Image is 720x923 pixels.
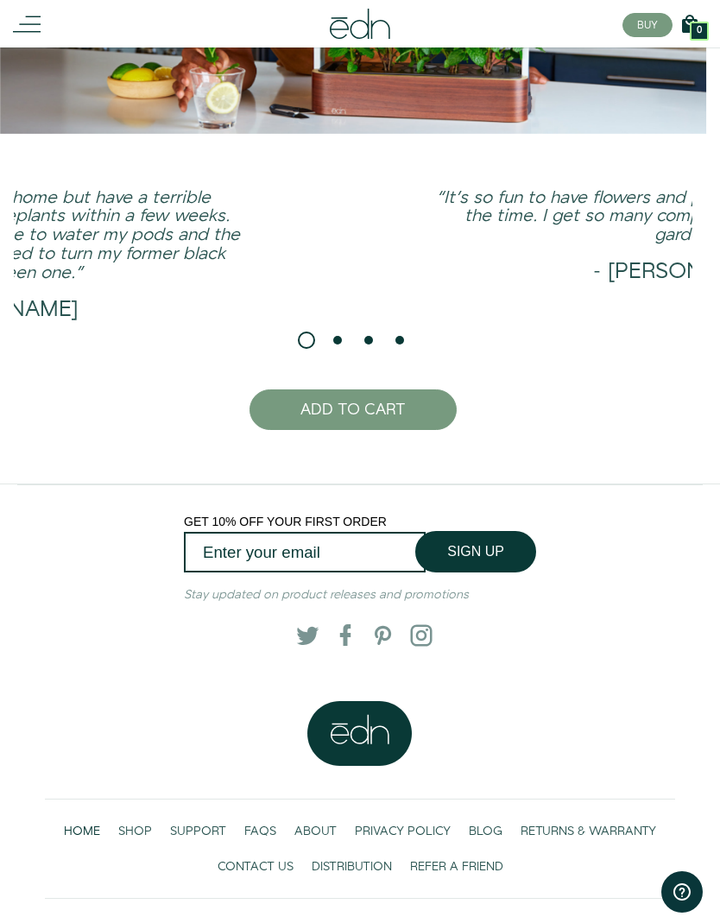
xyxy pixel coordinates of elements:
[391,332,408,349] li: Page dot 4
[460,813,512,849] a: BLOG
[415,531,536,572] button: SIGN UP
[298,332,315,349] li: Page dot 1
[697,26,702,35] span: 0
[469,823,502,840] span: BLOG
[170,823,226,840] span: SUPPORT
[360,332,377,349] li: Page dot 3
[302,849,401,884] a: DISTRIBUTION
[236,813,286,849] a: FAQS
[184,586,469,604] em: Stay updated on product releases and promotions
[249,389,457,431] button: ADD TO CART
[208,849,302,884] a: CONTACT US
[622,13,673,37] button: BUY
[329,332,346,349] li: Page dot 2
[218,858,294,876] span: CONTACT US
[244,823,276,840] span: FAQS
[321,465,386,484] button: Click here
[521,823,656,840] span: RETURNS & WARRANTY
[401,849,512,884] a: REFER A FRIEND
[512,813,666,849] a: RETURNS & WARRANTY
[346,813,460,849] a: PRIVACY POLICY
[110,813,161,849] a: SHOP
[55,813,110,849] a: HOME
[64,823,100,840] span: HOME
[184,532,426,572] input: Enter your email
[286,813,346,849] a: ABOUT
[355,823,451,840] span: PRIVACY POLICY
[410,858,503,876] span: REFER A FRIEND
[161,813,236,849] a: SUPPORT
[184,515,387,528] span: GET 10% OFF YOUR FIRST ORDER
[312,858,392,876] span: DISTRIBUTION
[661,871,703,914] iframe: Opens a widget where you can find more information
[118,823,152,840] span: SHOP
[294,823,337,840] span: ABOUT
